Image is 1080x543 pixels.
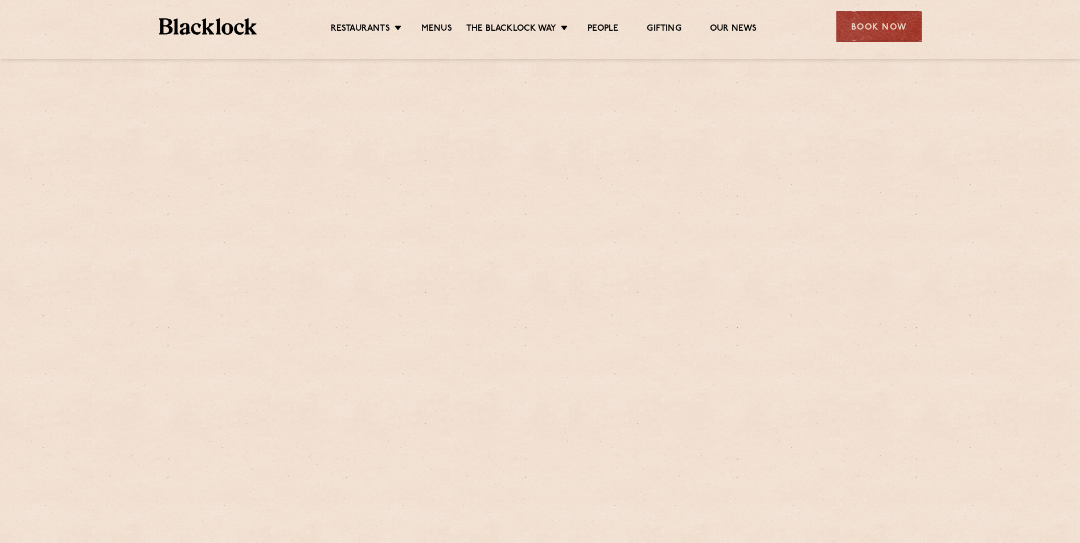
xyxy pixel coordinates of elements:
[836,11,922,42] div: Book Now
[588,23,618,36] a: People
[159,18,257,35] img: BL_Textured_Logo-footer-cropped.svg
[466,23,556,36] a: The Blacklock Way
[647,23,681,36] a: Gifting
[331,23,390,36] a: Restaurants
[421,23,452,36] a: Menus
[710,23,757,36] a: Our News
